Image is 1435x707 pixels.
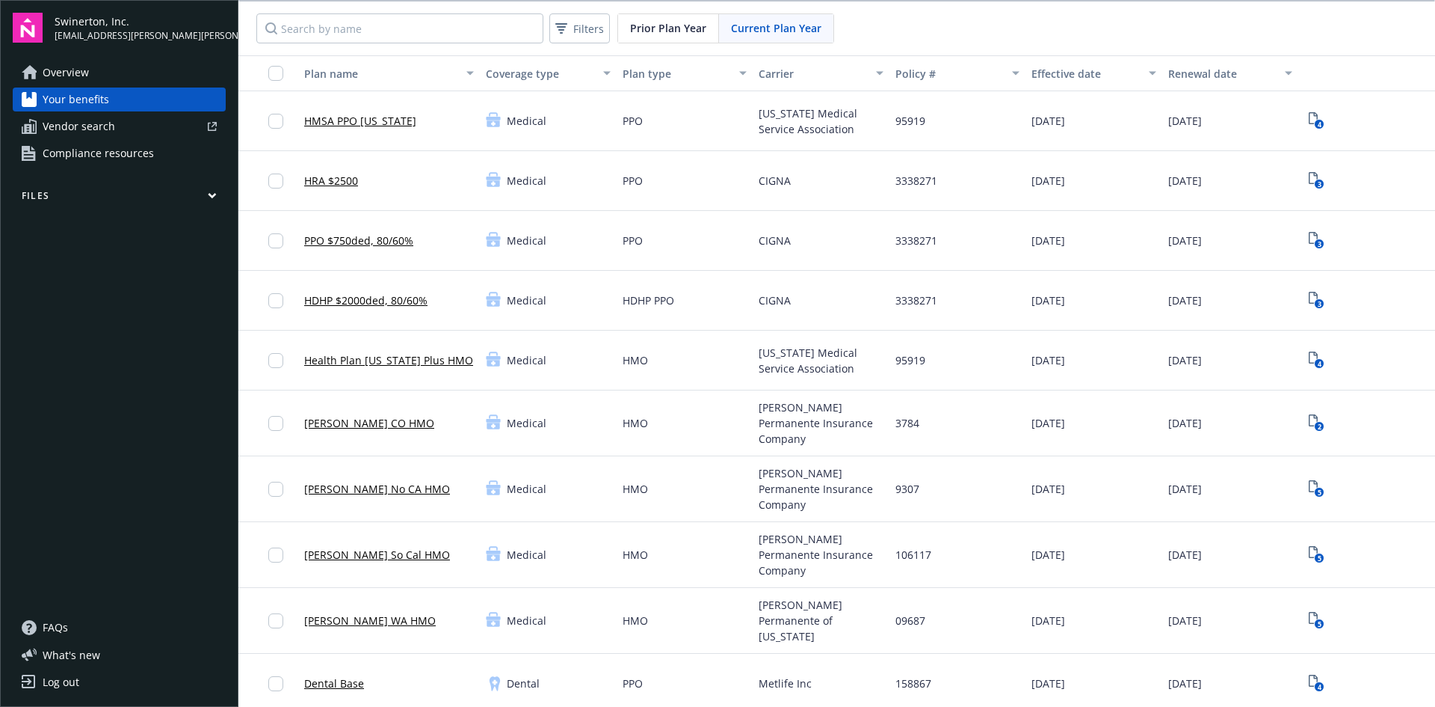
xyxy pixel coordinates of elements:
span: What ' s new [43,647,100,663]
span: [EMAIL_ADDRESS][PERSON_NAME][PERSON_NAME][DOMAIN_NAME] [55,29,226,43]
button: Filters [549,13,610,43]
span: 95919 [895,113,925,129]
text: 5 [1317,488,1321,498]
span: [DATE] [1168,233,1202,248]
text: 4 [1317,120,1321,129]
span: [US_STATE] Medical Service Association [759,345,883,376]
div: Coverage type [486,66,594,82]
span: CIGNA [759,293,791,308]
span: HMO [623,415,648,431]
span: Medical [507,233,546,248]
input: Toggle Row Selected [268,293,283,308]
span: 09687 [895,613,925,628]
span: Medical [507,293,546,308]
button: Coverage type [480,55,617,91]
span: Medical [507,352,546,368]
span: PPO [623,233,643,248]
span: [DATE] [1031,293,1065,308]
input: Toggle Row Selected [268,416,283,431]
div: Log out [43,670,79,694]
div: Carrier [759,66,867,82]
span: HMO [623,352,648,368]
text: 4 [1317,359,1321,369]
span: Your benefits [43,88,109,111]
span: [DATE] [1168,352,1202,368]
a: Vendor search [13,114,226,138]
img: navigator-logo.svg [13,13,43,43]
a: Dental Base [304,676,364,691]
text: 2 [1317,422,1321,432]
span: [DATE] [1168,293,1202,308]
span: 158867 [895,676,931,691]
span: 3338271 [895,293,937,308]
a: HDHP $2000ded, 80/60% [304,293,428,308]
a: View Plan Documents [1304,169,1328,193]
span: Medical [507,415,546,431]
div: Renewal date [1168,66,1277,82]
span: HMO [623,481,648,497]
span: View Plan Documents [1304,289,1328,313]
span: Metlife Inc [759,676,812,691]
span: [DATE] [1031,415,1065,431]
span: PPO [623,676,643,691]
text: 3 [1317,299,1321,309]
input: Toggle Row Selected [268,174,283,189]
a: View Plan Documents [1304,109,1328,133]
span: [DATE] [1031,233,1065,248]
a: Health Plan [US_STATE] Plus HMO [304,352,473,368]
span: [DATE] [1168,676,1202,691]
span: CIGNA [759,233,791,248]
span: [PERSON_NAME] Permanente Insurance Company [759,400,883,447]
a: Compliance resources [13,141,226,165]
span: HMO [623,547,648,563]
span: [PERSON_NAME] Permanente of [US_STATE] [759,597,883,644]
span: Medical [507,173,546,189]
input: Toggle Row Selected [268,114,283,129]
span: Medical [507,613,546,628]
span: [DATE] [1168,481,1202,497]
a: View Plan Documents [1304,229,1328,253]
input: Toggle Row Selected [268,482,283,497]
span: [DATE] [1031,352,1065,368]
span: [DATE] [1168,173,1202,189]
text: 4 [1317,682,1321,692]
span: Medical [507,481,546,497]
span: Overview [43,61,89,85]
button: Plan type [617,55,753,91]
span: [PERSON_NAME] Permanente Insurance Company [759,531,883,578]
span: 3338271 [895,173,937,189]
span: View Plan Documents [1304,543,1328,567]
input: Toggle Row Selected [268,676,283,691]
span: [DATE] [1168,113,1202,129]
div: Plan name [304,66,457,82]
text: 5 [1317,554,1321,563]
button: Effective date [1025,55,1162,91]
span: [DATE] [1168,613,1202,628]
span: [DATE] [1031,676,1065,691]
a: [PERSON_NAME] So Cal HMO [304,547,450,563]
span: Filters [552,18,607,40]
span: HMO [623,613,648,628]
span: PPO [623,173,643,189]
a: [PERSON_NAME] No CA HMO [304,481,450,497]
text: 3 [1317,239,1321,249]
input: Toggle Row Selected [268,353,283,368]
a: PPO $750ded, 80/60% [304,233,413,248]
span: View Plan Documents [1304,477,1328,501]
span: [US_STATE] Medical Service Association [759,105,883,137]
span: [DATE] [1031,613,1065,628]
a: View Plan Documents [1304,672,1328,696]
span: Prior Plan Year [630,20,706,36]
span: Dental [507,676,540,691]
a: View Plan Documents [1304,349,1328,373]
span: 3784 [895,415,919,431]
text: 5 [1317,619,1321,629]
a: FAQs [13,616,226,640]
span: View Plan Documents [1304,411,1328,435]
span: 3338271 [895,233,937,248]
button: Plan name [298,55,480,91]
button: Swinerton, Inc.[EMAIL_ADDRESS][PERSON_NAME][PERSON_NAME][DOMAIN_NAME] [55,13,226,43]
